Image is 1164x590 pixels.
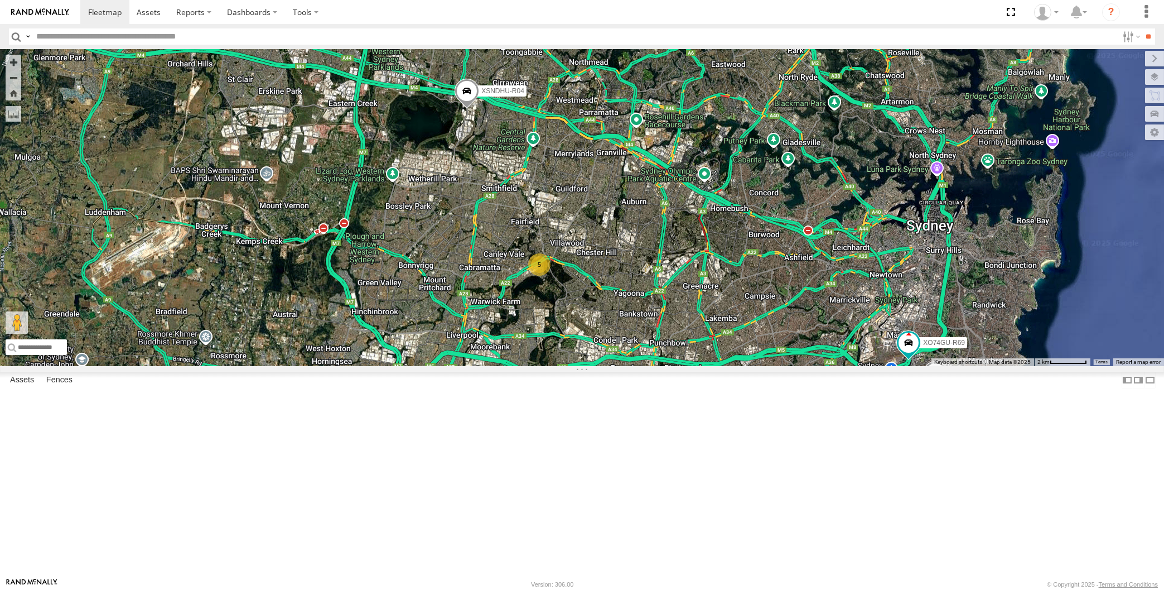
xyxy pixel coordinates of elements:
a: Terms [1096,360,1108,364]
label: Dock Summary Table to the Left [1122,372,1133,388]
a: Report a map error [1116,359,1161,365]
button: Zoom Home [6,85,21,100]
a: Visit our Website [6,579,57,590]
label: Dock Summary Table to the Right [1133,372,1144,388]
button: Drag Pegman onto the map to open Street View [6,311,28,334]
span: 2 km [1037,359,1050,365]
label: Search Query [23,28,32,45]
i: ? [1102,3,1120,21]
label: Fences [41,372,78,388]
span: XSNDHU-R04 [481,87,524,95]
div: Quang MAC [1030,4,1062,21]
div: © Copyright 2025 - [1047,581,1158,588]
span: Map data ©2025 [989,359,1031,365]
label: Map Settings [1145,124,1164,140]
a: Terms and Conditions [1099,581,1158,588]
button: Zoom in [6,55,21,70]
label: Assets [4,372,40,388]
label: Measure [6,106,21,122]
button: Map Scale: 2 km per 63 pixels [1034,358,1090,366]
label: Hide Summary Table [1144,372,1156,388]
button: Zoom out [6,70,21,85]
button: Keyboard shortcuts [934,358,982,366]
label: Search Filter Options [1118,28,1142,45]
div: 5 [528,253,550,276]
img: rand-logo.svg [11,8,69,16]
div: Version: 306.00 [531,581,573,588]
span: XO74GU-R69 [923,339,965,347]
